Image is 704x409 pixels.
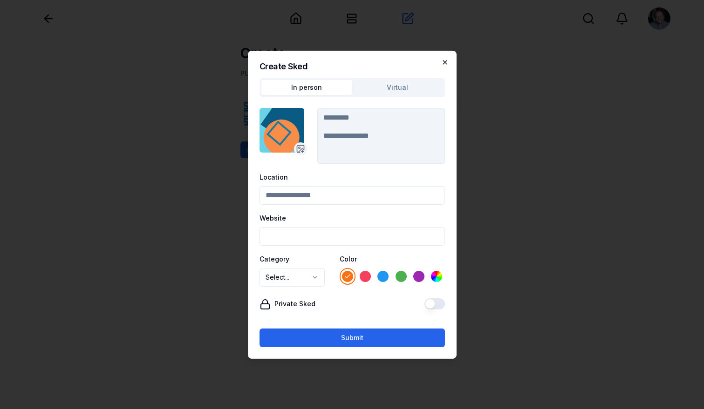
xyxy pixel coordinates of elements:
button: Virtual [352,80,443,94]
button: In person [261,80,352,94]
label: Website [260,214,286,221]
label: Color [340,255,357,262]
label: Private Sked [260,299,315,307]
button: Submit [260,329,445,347]
label: Location [260,173,288,181]
label: Category [260,255,289,262]
h2: Create Sked [260,62,445,70]
img: Avatar [260,107,304,152]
